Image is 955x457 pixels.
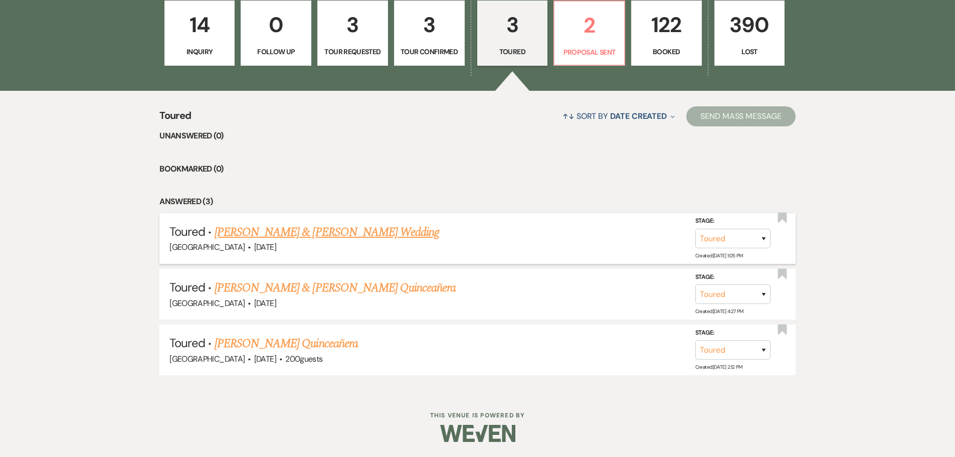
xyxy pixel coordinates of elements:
[171,8,229,42] p: 14
[159,163,796,176] li: Bookmarked (0)
[241,1,311,66] a: 0Follow Up
[558,103,679,129] button: Sort By Date Created
[562,111,575,121] span: ↑↓
[638,8,695,42] p: 122
[401,46,458,57] p: Tour Confirmed
[215,279,456,297] a: [PERSON_NAME] & [PERSON_NAME] Quinceañera
[169,279,205,295] span: Toured
[215,223,439,241] a: [PERSON_NAME] & [PERSON_NAME] Wedding
[401,8,458,42] p: 3
[695,328,771,339] label: Stage:
[247,46,305,57] p: Follow Up
[560,9,618,42] p: 2
[440,416,515,451] img: Weven Logo
[324,46,381,57] p: Tour Requested
[169,335,205,351] span: Toured
[169,354,245,364] span: [GEOGRAPHIC_DATA]
[721,8,779,42] p: 390
[695,252,743,259] span: Created: [DATE] 1:05 PM
[695,364,742,370] span: Created: [DATE] 2:12 PM
[169,242,245,252] span: [GEOGRAPHIC_DATA]
[695,216,771,227] label: Stage:
[695,272,771,283] label: Stage:
[394,1,465,66] a: 3Tour Confirmed
[254,354,276,364] span: [DATE]
[484,8,541,42] p: 3
[159,129,796,142] li: Unanswered (0)
[247,8,305,42] p: 0
[477,1,548,66] a: 3Toured
[610,111,667,121] span: Date Created
[215,335,358,353] a: [PERSON_NAME] Quinceañera
[714,1,785,66] a: 390Lost
[254,242,276,252] span: [DATE]
[159,108,191,129] span: Toured
[254,298,276,309] span: [DATE]
[686,106,796,126] button: Send Mass Message
[560,47,618,58] p: Proposal Sent
[484,46,541,57] p: Toured
[169,298,245,309] span: [GEOGRAPHIC_DATA]
[695,308,743,315] span: Created: [DATE] 4:27 PM
[285,354,322,364] span: 200 guests
[317,1,388,66] a: 3Tour Requested
[324,8,381,42] p: 3
[553,1,625,66] a: 2Proposal Sent
[159,195,796,208] li: Answered (3)
[721,46,779,57] p: Lost
[631,1,702,66] a: 122Booked
[171,46,229,57] p: Inquiry
[164,1,235,66] a: 14Inquiry
[169,224,205,239] span: Toured
[638,46,695,57] p: Booked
